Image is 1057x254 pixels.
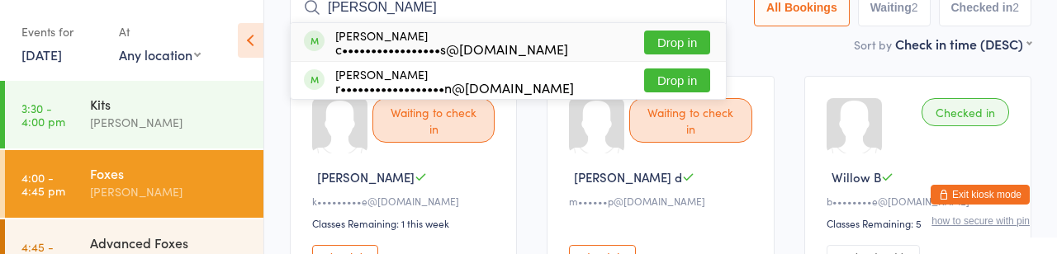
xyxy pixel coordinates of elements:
button: Drop in [644,31,710,54]
div: 2 [912,1,918,14]
div: [PERSON_NAME] [335,29,568,55]
div: Any location [119,45,201,63]
a: [DATE] [21,45,62,63]
div: [PERSON_NAME] [90,113,249,132]
span: [PERSON_NAME] [317,168,415,186]
div: Classes Remaining: 1 this week [312,216,500,230]
div: Waiting to check in [629,98,751,143]
a: 4:00 -4:45 pmFoxes[PERSON_NAME] [5,150,263,218]
div: [PERSON_NAME] [90,182,249,201]
button: how to secure with pin [931,215,1030,227]
div: Classes Remaining: 5 [827,216,1014,230]
div: r••••••••••••••••••n@[DOMAIN_NAME] [335,81,574,94]
div: Waiting to check in [372,98,495,143]
div: c•••••••••••••••••s@[DOMAIN_NAME] [335,42,568,55]
div: Kits [90,95,249,113]
div: k•••••••••e@[DOMAIN_NAME] [312,194,500,208]
div: Checked in [922,98,1009,126]
div: [PERSON_NAME] [335,68,574,94]
div: 2 [1012,1,1019,14]
button: Drop in [644,68,710,92]
time: 3:30 - 4:00 pm [21,101,65,128]
a: 3:30 -4:00 pmKits[PERSON_NAME] [5,81,263,148]
div: m••••••p@[DOMAIN_NAME] [569,194,756,208]
label: Sort by [854,36,892,53]
div: Advanced Foxes [90,233,249,252]
span: Willow B [832,168,881,186]
button: Exit kiosk mode [931,185,1030,205]
div: Events for [21,18,102,45]
span: [PERSON_NAME] d [574,168,682,186]
div: At [119,18,201,45]
div: Foxes [90,164,249,182]
div: Check in time (DESC) [895,35,1031,53]
time: 4:00 - 4:45 pm [21,171,65,197]
div: b••••••••e@[DOMAIN_NAME] [827,194,1014,208]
